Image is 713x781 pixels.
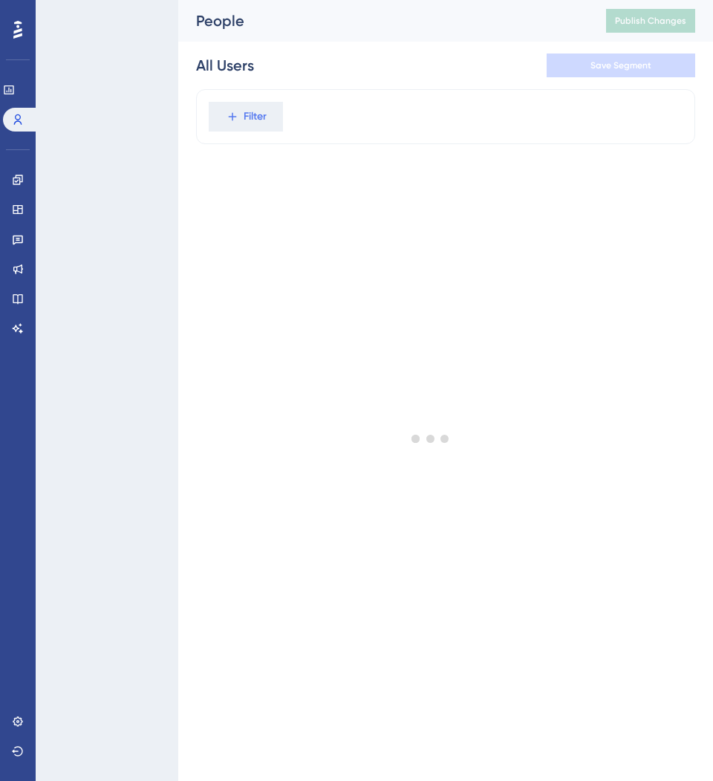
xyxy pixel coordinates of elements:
[196,55,254,76] div: All Users
[606,9,695,33] button: Publish Changes
[547,54,695,77] button: Save Segment
[590,59,651,71] span: Save Segment
[615,15,686,27] span: Publish Changes
[196,10,569,31] div: People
